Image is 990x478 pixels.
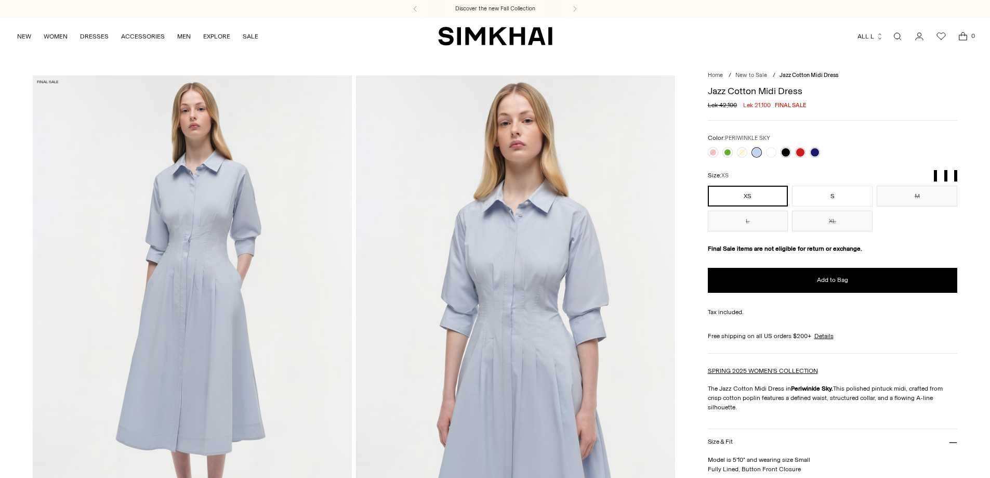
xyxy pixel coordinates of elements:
[708,268,958,293] button: Add to Bag
[743,100,771,110] span: Lek 21,100
[773,71,775,80] div: /
[735,72,767,79] a: New to Sale
[708,307,958,317] div: Tax included.
[708,455,958,474] p: Model is 5'10" and wearing size Small Fully Lined, Button Front Closure
[438,26,552,46] a: SIMKHAI
[931,26,952,47] a: Wishlist
[725,135,770,141] span: PERIWINKLE SKY
[729,71,731,80] div: /
[887,26,908,47] a: Open search modal
[17,25,31,48] a: NEW
[455,5,535,13] a: Discover the new Fall Collection
[708,367,818,374] a: SPRING 2025 WOMEN'S COLLECTION
[721,172,729,179] span: XS
[121,25,165,48] a: ACCESSORIES
[708,429,958,456] button: Size & Fit
[909,26,930,47] a: Go to the account page
[792,211,873,231] button: XL
[857,25,883,48] button: ALL L
[792,186,873,206] button: S
[814,331,834,341] a: Details
[708,72,723,79] a: Home
[708,331,958,341] div: Free shipping on all US orders $200+
[708,186,788,206] button: XS
[708,86,958,96] h1: Jazz Cotton Midi Dress
[968,31,978,41] span: 0
[708,100,737,110] s: Lek 42,100
[780,72,838,79] span: Jazz Cotton Midi Dress
[708,245,862,252] strong: Final Sale items are not eligible for return or exchange.
[44,25,68,48] a: WOMEN
[953,26,973,47] a: Open cart modal
[791,385,833,392] strong: Periwinkle Sky.
[203,25,230,48] a: EXPLORE
[708,171,729,180] label: Size:
[817,276,848,285] span: Add to Bag
[708,211,788,231] button: L
[80,25,109,48] a: DRESSES
[708,438,733,445] h3: Size & Fit
[877,186,957,206] button: M
[708,133,770,143] label: Color:
[708,71,958,80] nav: breadcrumbs
[177,25,191,48] a: MEN
[243,25,258,48] a: SALE
[708,384,958,412] p: The Jazz Cotton Midi Dress in This polished pintuck midi, crafted from crisp cotton poplin featur...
